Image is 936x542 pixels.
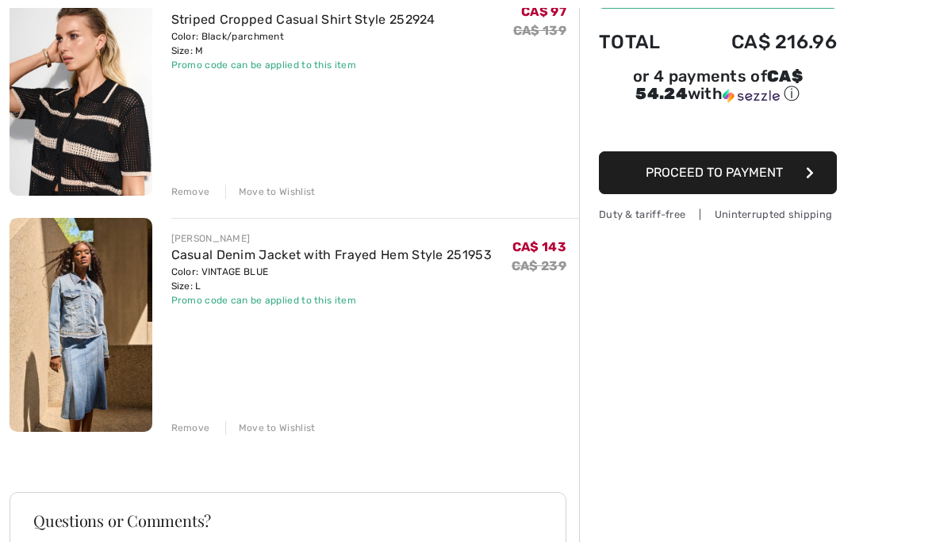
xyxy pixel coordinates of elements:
s: CA$ 239 [512,258,566,273]
div: Color: Black/parchment Size: M [171,29,435,58]
span: CA$ 97 [521,4,566,19]
s: CA$ 139 [513,23,566,38]
div: Remove [171,185,210,199]
span: CA$ 54.24 [635,67,803,103]
iframe: PayPal-paypal [599,110,837,146]
img: Sezzle [723,89,780,103]
button: Proceed to Payment [599,151,837,194]
div: Move to Wishlist [225,421,316,435]
div: Promo code can be applied to this item [171,58,435,72]
div: Color: VINTAGE BLUE Size: L [171,265,492,293]
td: Total [599,15,686,69]
a: Striped Cropped Casual Shirt Style 252924 [171,12,435,27]
td: CA$ 216.96 [686,15,837,69]
div: Duty & tariff-free | Uninterrupted shipping [599,207,837,222]
div: Promo code can be applied to this item [171,293,492,307]
div: Remove [171,421,210,435]
div: or 4 payments ofCA$ 54.24withSezzle Click to learn more about Sezzle [599,69,837,110]
div: or 4 payments of with [599,69,837,105]
div: [PERSON_NAME] [171,231,492,246]
div: Move to Wishlist [225,185,316,199]
h3: Questions or Comments? [33,513,543,529]
img: Casual Denim Jacket with Frayed Hem Style 251953 [10,218,152,431]
a: Casual Denim Jacket with Frayed Hem Style 251953 [171,247,492,262]
span: Proceed to Payment [646,165,783,180]
span: CA$ 143 [512,239,566,254]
